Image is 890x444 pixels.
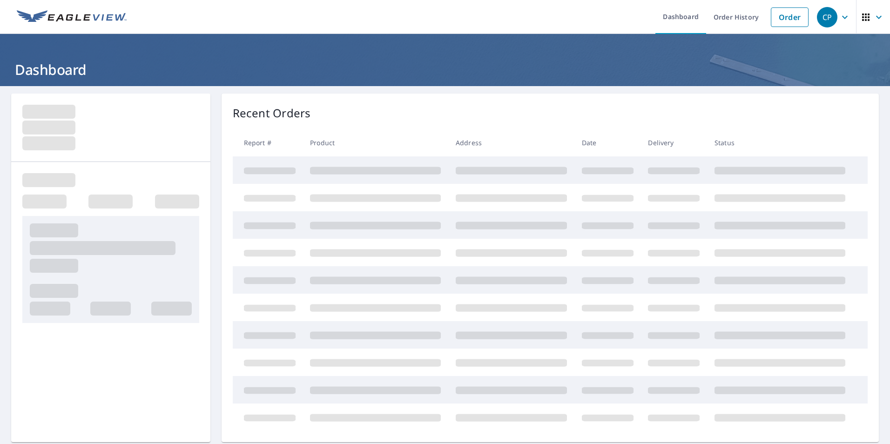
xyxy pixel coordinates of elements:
th: Delivery [641,129,707,156]
th: Report # [233,129,303,156]
p: Recent Orders [233,105,311,121]
a: Order [771,7,809,27]
th: Date [574,129,641,156]
th: Address [448,129,574,156]
img: EV Logo [17,10,127,24]
th: Status [707,129,853,156]
div: CP [817,7,837,27]
h1: Dashboard [11,60,879,79]
th: Product [303,129,448,156]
